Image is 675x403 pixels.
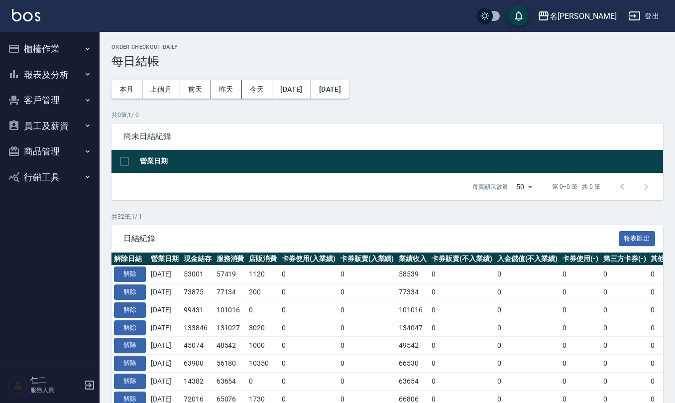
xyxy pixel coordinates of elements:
td: [DATE] [148,283,181,301]
td: 63900 [181,355,214,373]
th: 解除日結 [112,253,148,266]
td: 0 [338,283,397,301]
button: [DATE] [311,80,349,99]
button: 解除 [114,267,146,282]
button: 解除 [114,320,146,336]
td: 0 [338,337,397,355]
td: [DATE] [148,355,181,373]
th: 營業日期 [137,150,663,173]
td: [DATE] [148,301,181,319]
th: 店販消費 [246,253,279,266]
td: 3020 [246,319,279,337]
h3: 每日結帳 [112,54,663,68]
td: 200 [246,283,279,301]
img: Person [8,375,28,395]
td: 0 [279,319,338,337]
td: 0 [495,319,561,337]
td: 0 [495,283,561,301]
td: 0 [429,372,495,390]
td: 134047 [396,319,429,337]
td: 0 [601,301,649,319]
button: 登出 [625,7,663,25]
td: 0 [495,355,561,373]
td: 57419 [214,266,247,283]
p: 每頁顯示數量 [472,182,508,191]
td: 0 [338,372,397,390]
button: 解除 [114,302,146,318]
a: 報表匯出 [619,233,656,243]
button: 前天 [180,80,211,99]
td: 0 [495,372,561,390]
th: 入金儲值(不入業績) [495,253,561,266]
td: 66530 [396,355,429,373]
td: 0 [429,283,495,301]
td: 0 [429,319,495,337]
p: 共 0 筆, 1 / 0 [112,111,663,120]
td: 14382 [181,372,214,390]
p: 服務人員 [30,386,81,395]
td: 0 [495,337,561,355]
td: 101016 [214,301,247,319]
button: 解除 [114,356,146,371]
th: 卡券使用(-) [560,253,601,266]
td: 0 [601,355,649,373]
td: 0 [560,301,601,319]
td: 0 [601,337,649,355]
button: 解除 [114,374,146,389]
td: 63654 [214,372,247,390]
th: 卡券使用(入業績) [279,253,338,266]
button: 行銷工具 [4,164,96,190]
td: 49542 [396,337,429,355]
td: 0 [429,266,495,283]
div: 50 [512,173,536,200]
td: [DATE] [148,372,181,390]
th: 業績收入 [396,253,429,266]
td: 0 [495,301,561,319]
button: 商品管理 [4,138,96,164]
button: 本月 [112,80,142,99]
td: 77134 [214,283,247,301]
h2: Order checkout daily [112,44,663,50]
th: 服務消費 [214,253,247,266]
td: 63654 [396,372,429,390]
td: 0 [246,301,279,319]
td: 99431 [181,301,214,319]
td: 58539 [396,266,429,283]
td: 53001 [181,266,214,283]
td: 0 [338,266,397,283]
button: 解除 [114,284,146,300]
button: 解除 [114,338,146,353]
td: [DATE] [148,266,181,283]
td: 0 [279,337,338,355]
td: 0 [560,266,601,283]
th: 卡券販賣(不入業績) [429,253,495,266]
div: 名[PERSON_NAME] [550,10,617,22]
p: 共 32 筆, 1 / 1 [112,212,663,221]
th: 第三方卡券(-) [601,253,649,266]
td: 0 [495,266,561,283]
td: 0 [279,372,338,390]
th: 卡券販賣(入業績) [338,253,397,266]
td: 0 [560,372,601,390]
td: 0 [338,319,397,337]
button: 櫃檯作業 [4,36,96,62]
td: 0 [601,266,649,283]
td: 10350 [246,355,279,373]
td: 0 [338,301,397,319]
button: 今天 [242,80,273,99]
td: 1120 [246,266,279,283]
td: 0 [279,266,338,283]
td: 0 [279,355,338,373]
img: Logo [12,9,40,21]
td: 0 [601,372,649,390]
td: 0 [560,283,601,301]
td: 73875 [181,283,214,301]
td: 48542 [214,337,247,355]
button: save [509,6,529,26]
td: 0 [338,355,397,373]
td: 0 [560,337,601,355]
p: 第 0–0 筆 共 0 筆 [552,182,600,191]
button: 上個月 [142,80,180,99]
td: 131027 [214,319,247,337]
button: [DATE] [272,80,311,99]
